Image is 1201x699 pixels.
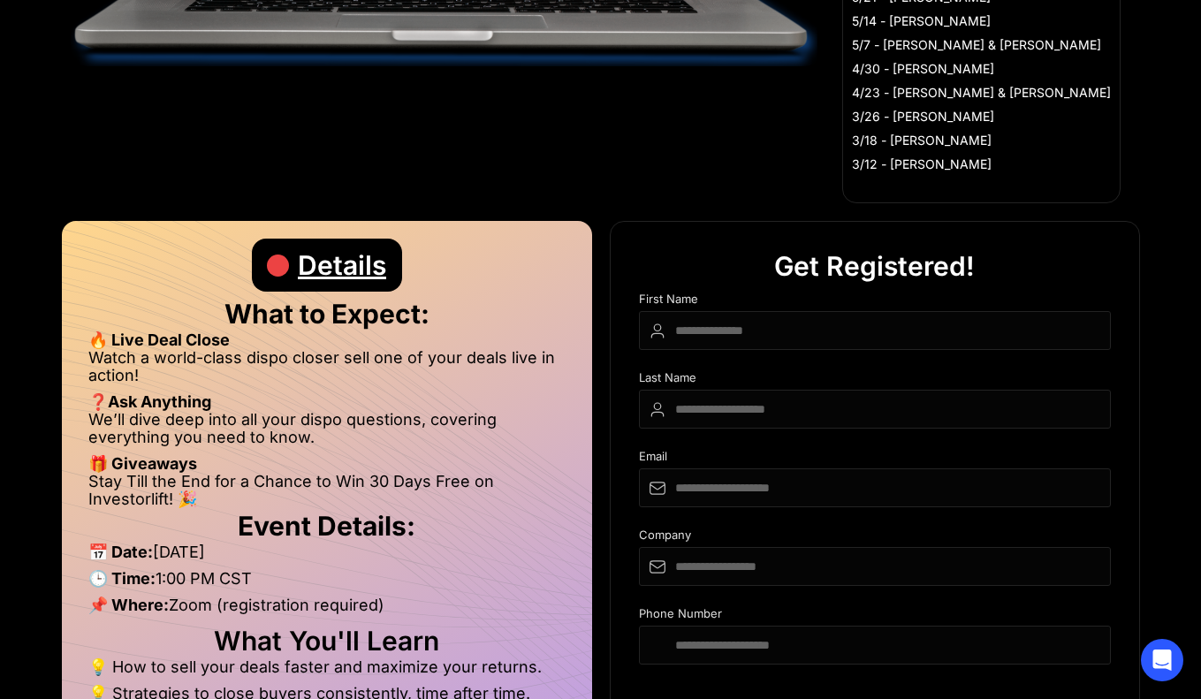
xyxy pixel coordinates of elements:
li: Stay Till the End for a Chance to Win 30 Days Free on Investorlift! 🎉 [88,473,566,508]
div: First Name [639,293,1111,311]
li: 💡 How to sell your deals faster and maximize your returns. [88,658,566,685]
div: Details [298,239,386,292]
strong: 🕒 Time: [88,569,156,588]
strong: 🔥 Live Deal Close [88,331,230,349]
strong: 📌 Where: [88,596,169,614]
strong: What to Expect: [224,298,429,330]
li: We’ll dive deep into all your dispo questions, covering everything you need to know. [88,411,566,455]
div: Open Intercom Messenger [1141,639,1183,681]
div: Email [639,450,1111,468]
div: Phone Number [639,607,1111,626]
strong: Event Details: [238,510,415,542]
h2: What You'll Learn [88,632,566,650]
div: Get Registered! [774,239,975,293]
li: Zoom (registration required) [88,596,566,623]
strong: 🎁 Giveaways [88,454,197,473]
li: 1:00 PM CST [88,570,566,596]
strong: 📅 Date: [88,543,153,561]
div: Last Name [639,371,1111,390]
li: [DATE] [88,543,566,570]
div: Company [639,528,1111,547]
strong: ❓Ask Anything [88,392,211,411]
li: Watch a world-class dispo closer sell one of your deals live in action! [88,349,566,393]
